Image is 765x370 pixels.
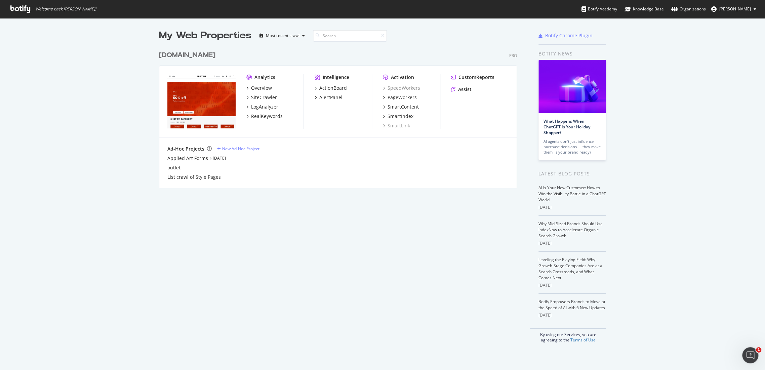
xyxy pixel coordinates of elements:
[246,85,272,91] a: Overview
[257,30,308,41] button: Most recent crawl
[538,60,606,113] img: What Happens When ChatGPT Is Your Holiday Shopper?
[538,50,606,57] div: Botify news
[217,146,259,152] a: New Ad-Hoc Project
[254,74,275,81] div: Analytics
[458,74,494,81] div: CustomReports
[742,347,758,363] iframe: Intercom live chat
[538,257,602,281] a: Leveling the Playing Field: Why Growth-Stage Companies Are at a Search Crossroads, and What Comes...
[213,155,226,161] a: [DATE]
[383,122,410,129] a: SmartLink
[251,104,278,110] div: LogAnalyzer
[625,6,664,12] div: Knowledge Base
[251,94,277,101] div: SiteCrawler
[530,328,606,343] div: By using our Services, you are agreeing to the
[167,146,204,152] div: Ad-Hoc Projects
[319,94,343,101] div: AlertPanel
[706,4,762,14] button: [PERSON_NAME]
[159,42,522,188] div: grid
[538,282,606,288] div: [DATE]
[538,312,606,318] div: [DATE]
[581,6,617,12] div: Botify Academy
[538,240,606,246] div: [DATE]
[458,86,472,93] div: Assist
[251,113,283,120] div: RealKeywords
[756,347,761,353] span: 1
[388,113,413,120] div: SmartIndex
[538,32,593,39] a: Botify Chrome Plugin
[383,113,413,120] a: SmartIndex
[159,50,215,60] div: [DOMAIN_NAME]
[451,86,472,93] a: Assist
[383,94,417,101] a: PageWorkers
[538,185,606,203] a: AI Is Your New Customer: How to Win the Visibility Battle in a ChatGPT World
[319,85,347,91] div: ActionBoard
[383,104,419,110] a: SmartContent
[167,174,221,180] a: List crawl of Style Pages
[167,164,180,171] a: outlet
[383,85,420,91] a: SpeedWorkers
[509,53,517,58] div: Pro
[543,118,590,135] a: What Happens When ChatGPT Is Your Holiday Shopper?
[671,6,706,12] div: Organizations
[451,74,494,81] a: CustomReports
[315,85,347,91] a: ActionBoard
[545,32,593,39] div: Botify Chrome Plugin
[391,74,414,81] div: Activation
[246,104,278,110] a: LogAnalyzer
[159,29,251,42] div: My Web Properties
[719,6,751,12] span: Nadine Kraegeloh
[538,204,606,210] div: [DATE]
[538,221,603,239] a: Why Mid-Sized Brands Should Use IndexNow to Accelerate Organic Search Growth
[538,170,606,177] div: Latest Blog Posts
[35,6,96,12] span: Welcome back, [PERSON_NAME] !
[266,34,299,38] div: Most recent crawl
[167,155,208,162] a: Applied Art Forms
[388,104,419,110] div: SmartContent
[323,74,349,81] div: Intelligence
[313,30,387,42] input: Search
[246,94,277,101] a: SiteCrawler
[222,146,259,152] div: New Ad-Hoc Project
[570,337,596,343] a: Terms of Use
[388,94,417,101] div: PageWorkers
[543,139,601,155] div: AI agents don’t just influence purchase decisions — they make them. Is your brand ready?
[159,50,218,60] a: [DOMAIN_NAME]
[167,74,236,128] img: www.g-star.com
[246,113,283,120] a: RealKeywords
[315,94,343,101] a: AlertPanel
[251,85,272,91] div: Overview
[538,299,605,311] a: Botify Empowers Brands to Move at the Speed of AI with 6 New Updates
